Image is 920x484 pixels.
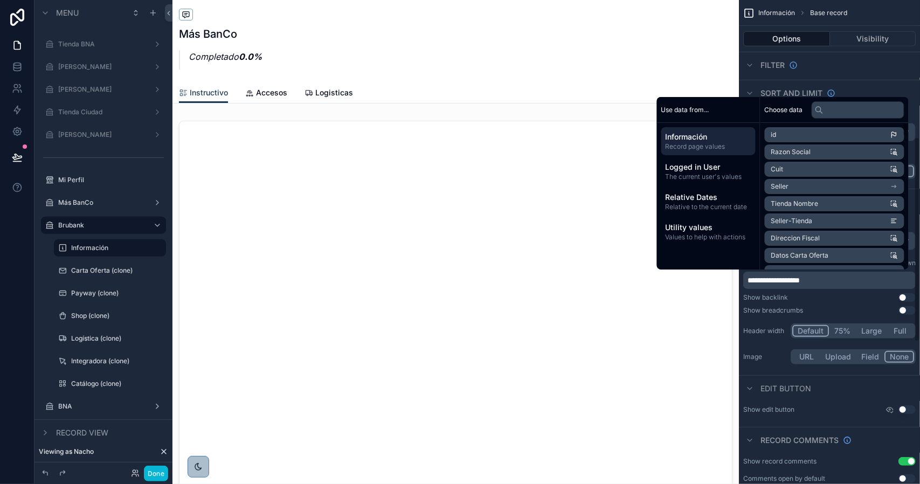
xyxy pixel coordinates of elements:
[760,60,785,71] span: Filter
[657,123,760,250] div: scrollable content
[56,427,108,438] span: Record view
[71,244,160,252] label: Información
[71,312,164,320] label: Shop (clone)
[190,87,228,98] span: Instructivo
[765,106,803,114] span: Choose data
[666,172,751,181] span: The current user's values
[305,83,353,105] a: Logisticas
[666,233,751,241] span: Values to help with actions
[179,83,228,103] a: Instructivo
[239,51,262,62] strong: 0.0%
[666,162,751,172] span: Logged in User
[179,26,262,42] h1: Más BanCo
[144,466,168,481] button: Done
[315,87,353,98] span: Logisticas
[71,357,164,365] label: Integradora (clone)
[58,85,149,94] label: [PERSON_NAME]
[666,203,751,211] span: Relative to the current date
[666,132,751,142] span: Información
[71,266,164,275] label: Carta Oferta (clone)
[760,435,839,446] span: Record comments
[829,325,856,337] button: 75%
[743,306,803,315] div: Show breadcrumbs
[245,83,287,105] a: Accesos
[58,198,149,207] label: Más BanCo
[58,63,149,71] label: [PERSON_NAME]
[743,457,817,466] div: Show record comments
[821,351,856,363] button: Upload
[56,8,79,18] span: Menu
[760,383,811,394] span: Edit button
[743,352,786,361] label: Image
[743,405,794,414] label: Show edit button
[71,289,164,298] label: Payway (clone)
[856,325,887,337] button: Large
[661,106,709,114] span: Use data from...
[58,221,144,230] label: Brubank
[743,272,916,289] div: scrollable content
[58,402,149,411] label: BNA
[810,9,847,17] span: Base record
[71,334,164,343] label: Logística (clone)
[58,40,149,49] label: Tienda BNA
[792,325,829,337] button: Default
[71,379,164,388] label: Catálogo (clone)
[760,88,822,99] span: Sort And Limit
[666,142,751,151] span: Record page values
[58,176,164,184] label: Mi Perfil
[758,9,795,17] span: Información
[39,447,94,456] span: Viewing as Nacho
[743,293,788,302] div: Show backlink
[830,31,916,46] button: Visibility
[666,222,751,233] span: Utility values
[189,50,262,63] p: Completado
[792,351,821,363] button: URL
[887,325,914,337] button: Full
[58,130,149,139] label: [PERSON_NAME]
[58,108,149,116] label: Tienda Ciudad
[743,31,830,46] button: Options
[884,351,914,363] button: None
[256,87,287,98] span: Accesos
[743,327,786,335] label: Header width
[856,351,885,363] button: Field
[666,192,751,203] span: Relative Dates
